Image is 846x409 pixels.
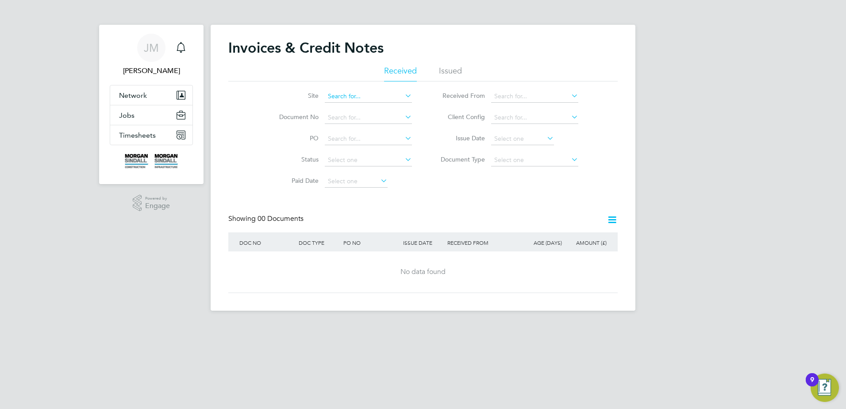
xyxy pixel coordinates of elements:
[228,214,305,224] div: Showing
[110,154,193,168] a: Go to home page
[145,195,170,202] span: Powered by
[491,154,578,166] input: Select one
[110,125,192,145] button: Timesheets
[519,232,564,253] div: AGE (DAYS)
[811,374,839,402] button: Open Resource Center, 9 new notifications
[119,131,156,139] span: Timesheets
[258,214,304,223] span: 00 Documents
[296,232,341,253] div: DOC TYPE
[125,154,178,168] img: morgansindall-logo-retina.png
[237,267,609,277] div: No data found
[439,66,462,81] li: Issued
[325,90,412,103] input: Search for...
[434,92,485,100] label: Received From
[325,154,412,166] input: Select one
[434,134,485,142] label: Issue Date
[110,66,193,76] span: James Morey
[268,155,319,163] label: Status
[268,134,319,142] label: PO
[268,177,319,185] label: Paid Date
[99,25,204,184] nav: Main navigation
[445,232,519,253] div: RECEIVED FROM
[110,105,192,125] button: Jobs
[325,133,412,145] input: Search for...
[119,111,135,120] span: Jobs
[491,133,554,145] input: Select one
[434,155,485,163] label: Document Type
[434,113,485,121] label: Client Config
[564,232,609,253] div: AMOUNT (£)
[384,66,417,81] li: Received
[133,195,170,212] a: Powered byEngage
[144,42,159,54] span: JM
[110,85,192,105] button: Network
[237,232,296,253] div: DOC NO
[401,232,446,253] div: ISSUE DATE
[119,91,147,100] span: Network
[268,113,319,121] label: Document No
[341,232,400,253] div: PO NO
[268,92,319,100] label: Site
[810,380,814,391] div: 9
[110,34,193,76] a: JM[PERSON_NAME]
[491,90,578,103] input: Search for...
[325,112,412,124] input: Search for...
[491,112,578,124] input: Search for...
[325,175,388,188] input: Select one
[145,202,170,210] span: Engage
[228,39,384,57] h2: Invoices & Credit Notes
